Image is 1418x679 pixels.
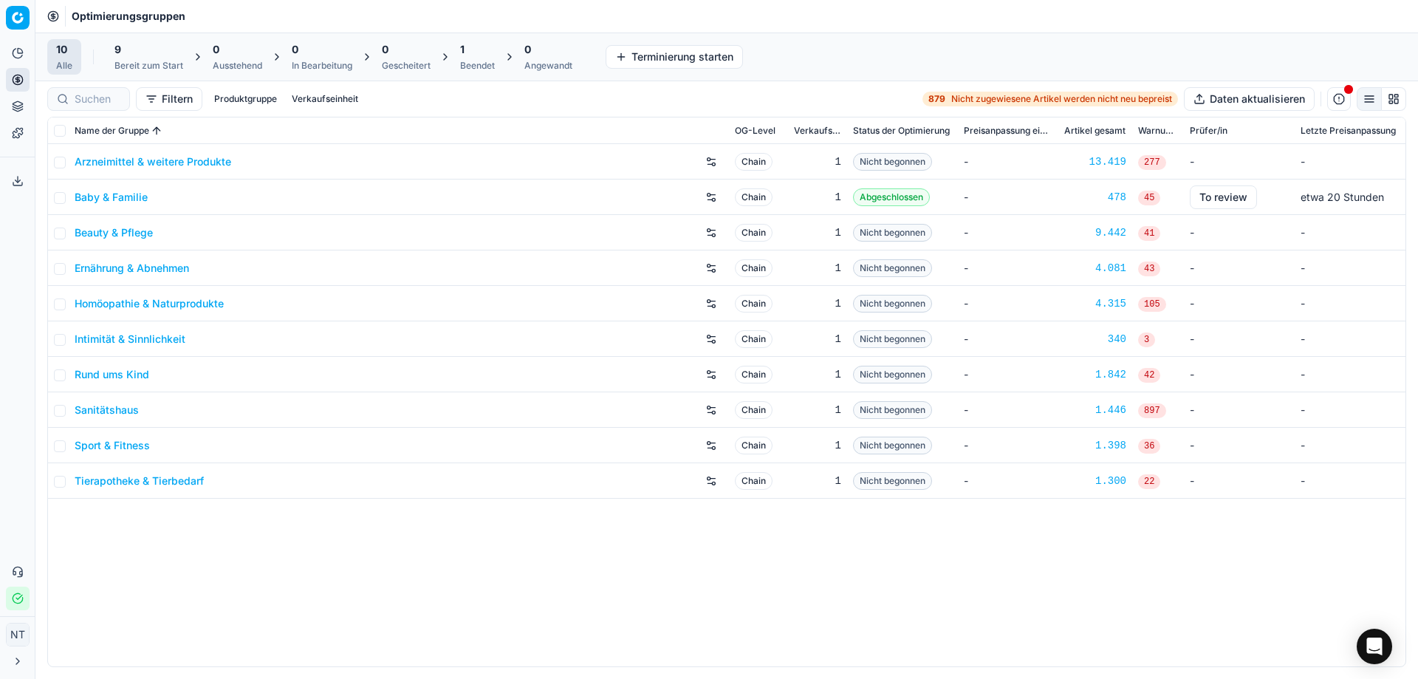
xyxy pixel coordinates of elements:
[1064,403,1126,417] a: 1.446
[735,472,773,490] span: Chain
[853,366,932,383] span: Nicht begonnen
[958,392,1058,428] td: -
[735,366,773,383] span: Chain
[853,224,932,242] span: Nicht begonnen
[1295,144,1405,180] td: -
[794,296,841,311] div: 1
[75,261,189,276] a: Ernährung & Abnehmen
[794,403,841,417] div: 1
[1064,154,1126,169] a: 13.419
[1138,125,1178,137] span: Warnungen
[1138,155,1166,170] span: 277
[1184,428,1295,463] td: -
[958,180,1058,215] td: -
[1064,438,1126,453] div: 1.398
[286,90,364,108] button: Verkaufseinheit
[958,250,1058,286] td: -
[56,42,67,57] span: 10
[1295,463,1405,499] td: -
[1295,250,1405,286] td: -
[75,125,149,137] span: Name der Gruppe
[1138,191,1160,205] span: 45
[853,188,930,206] span: Abgeschlossen
[1301,191,1384,203] span: etwa 20 Stunden
[292,60,352,72] div: In Bearbeitung
[1064,225,1126,240] a: 9.442
[1138,297,1166,312] span: 105
[208,90,283,108] button: Produktgruppe
[72,9,185,24] span: Optimierungsgruppen
[75,154,231,169] a: Arzneimittel & weitere Produkte
[460,42,465,57] span: 1
[72,9,185,24] nav: breadcrumb
[853,295,932,313] span: Nicht begonnen
[1064,125,1126,137] span: Artikel gesamt
[794,332,841,347] div: 1
[136,87,202,111] button: Filtern
[922,92,1178,106] a: 879Nicht zugewiesene Artikel werden nicht neu bepreist
[958,463,1058,499] td: -
[1064,332,1126,347] div: 340
[735,259,773,277] span: Chain
[853,401,932,419] span: Nicht begonnen
[1138,332,1155,347] span: 3
[958,321,1058,357] td: -
[735,188,773,206] span: Chain
[1064,190,1126,205] a: 478
[1184,463,1295,499] td: -
[6,623,30,646] button: NT
[735,401,773,419] span: Chain
[75,332,185,347] a: Intimität & Sinnlichkeit
[1184,215,1295,250] td: -
[1064,296,1126,311] div: 4.315
[75,403,139,417] a: Sanitätshaus
[1184,144,1295,180] td: -
[794,225,841,240] div: 1
[75,367,149,382] a: Rund ums Kind
[735,437,773,454] span: Chain
[1184,250,1295,286] td: -
[1064,367,1126,382] div: 1.842
[149,123,164,138] button: Sorted by Name der Gruppe ascending
[1301,125,1396,137] span: Letzte Preisanpassung
[853,472,932,490] span: Nicht begonnen
[1190,125,1227,137] span: Prüfer/in
[853,259,932,277] span: Nicht begonnen
[853,125,950,137] span: Status der Optimierung
[735,224,773,242] span: Chain
[735,125,775,137] span: OG-Level
[794,438,841,453] div: 1
[1138,226,1160,241] span: 41
[1184,321,1295,357] td: -
[213,60,262,72] div: Ausstehend
[951,93,1172,105] span: Nicht zugewiesene Artikel werden nicht neu bepreist
[75,190,148,205] a: Baby & Familie
[1138,439,1160,454] span: 36
[114,42,121,57] span: 9
[1064,261,1126,276] a: 4.081
[1184,357,1295,392] td: -
[382,60,431,72] div: Gescheitert
[1138,262,1160,276] span: 43
[1184,87,1315,111] button: Daten aktualisieren
[75,438,150,453] a: Sport & Fitness
[958,215,1058,250] td: -
[524,42,531,57] span: 0
[928,93,945,105] strong: 879
[460,60,495,72] div: Beendet
[292,42,298,57] span: 0
[794,190,841,205] div: 1
[958,428,1058,463] td: -
[1190,185,1257,209] button: To review
[75,92,120,106] input: Suchen
[524,60,572,72] div: Angewandt
[794,261,841,276] div: 1
[1064,474,1126,488] a: 1.300
[1295,215,1405,250] td: -
[794,367,841,382] div: 1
